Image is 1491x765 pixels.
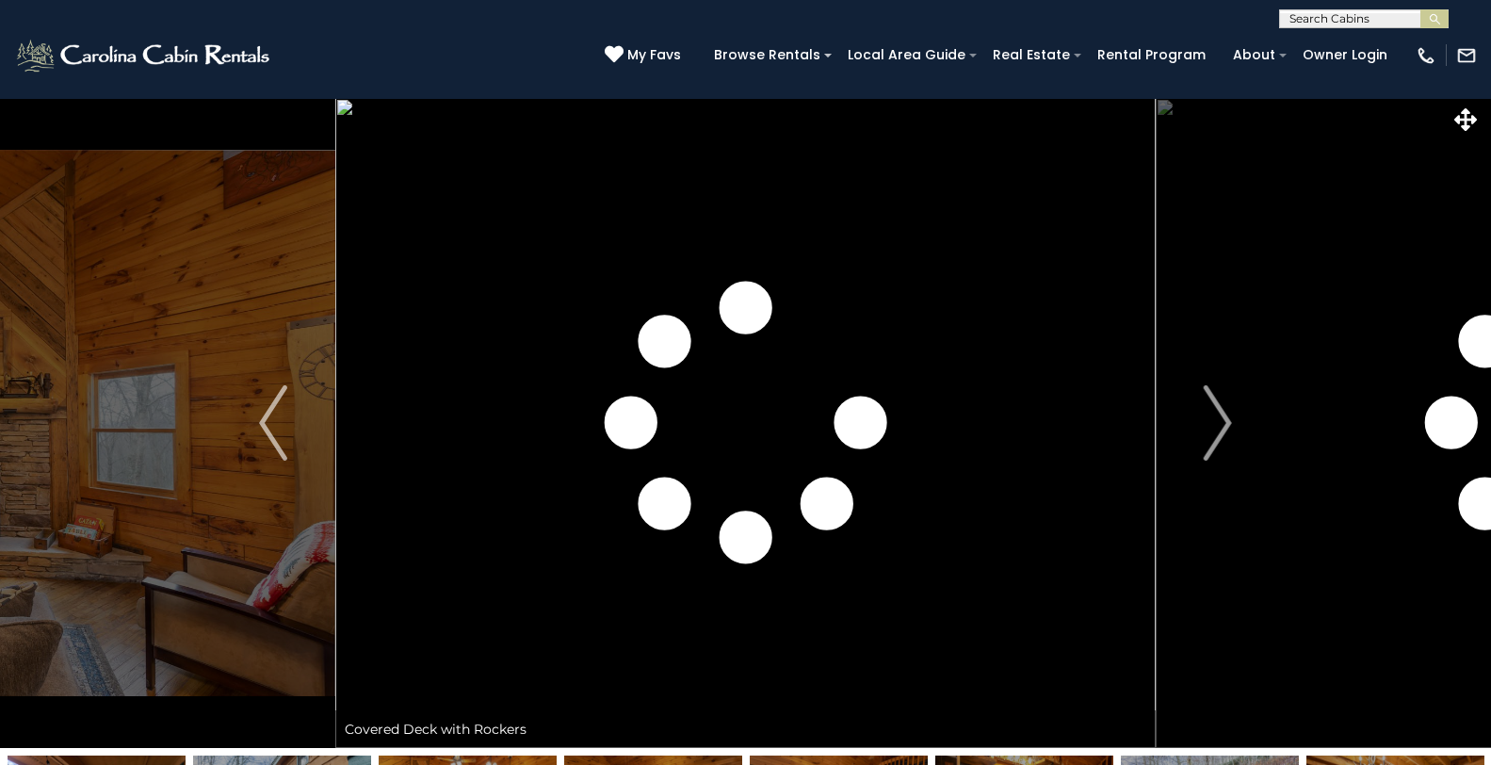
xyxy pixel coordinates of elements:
[211,98,335,748] button: Previous
[627,45,681,65] span: My Favs
[1088,41,1215,70] a: Rental Program
[1156,98,1280,748] button: Next
[705,41,830,70] a: Browse Rentals
[838,41,975,70] a: Local Area Guide
[1456,45,1477,66] img: mail-regular-white.png
[259,385,287,461] img: arrow
[14,37,275,74] img: White-1-2.png
[983,41,1079,70] a: Real Estate
[1204,385,1232,461] img: arrow
[335,710,1156,748] div: Covered Deck with Rockers
[1293,41,1397,70] a: Owner Login
[1224,41,1285,70] a: About
[1416,45,1436,66] img: phone-regular-white.png
[605,45,686,66] a: My Favs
